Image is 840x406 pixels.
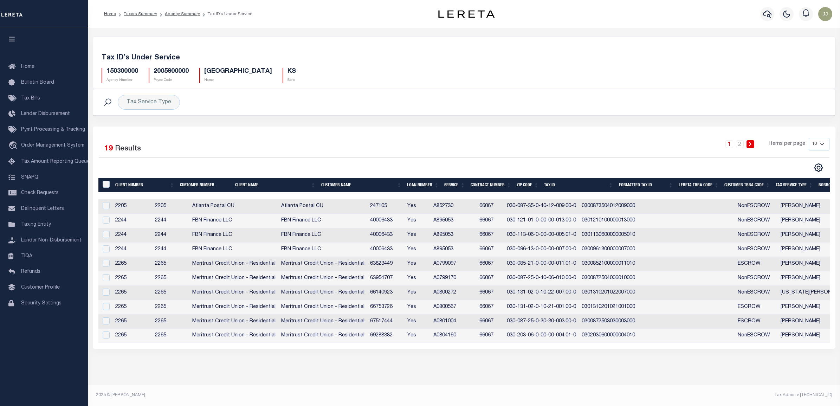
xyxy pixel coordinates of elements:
th: Service: activate to sort column ascending [441,178,468,192]
td: 66067 [477,315,504,329]
td: 66067 [477,271,504,286]
th: &nbsp; [98,178,113,192]
span: Order Management System [21,143,84,148]
td: NonESCROW [735,329,778,343]
td: 2265 [112,329,152,343]
th: Formatted Tax ID: activate to sort column ascending [616,178,676,192]
td: Meritrust Credit Union - Residential [278,271,367,286]
td: A852730 [431,199,477,214]
td: Meritrust Credit Union - Residential [189,271,278,286]
span: Delinquent Letters [21,206,64,211]
td: 66067 [477,329,504,343]
td: A895053 [431,243,477,257]
th: Client Name: activate to sort column ascending [232,178,318,192]
h5: 150300000 [106,68,138,76]
img: svg+xml;base64,PHN2ZyB4bWxucz0iaHR0cDovL3d3dy53My5vcmcvMjAwMC9zdmciIHBvaW50ZXItZXZlbnRzPSJub25lIi... [818,7,832,21]
div: Tax Admin v.[TECHNICAL_ID] [469,392,832,398]
th: Tax ID: activate to sort column ascending [541,178,616,192]
td: Meritrust Credit Union - Residential [189,315,278,329]
td: 030-096-13-0-00-00-007.00-0 [504,243,579,257]
td: 66067 [477,214,504,228]
td: 2265 [112,286,152,300]
span: Security Settings [21,301,62,306]
td: A0804160 [431,329,477,343]
td: 0300872504006010000 [579,271,638,286]
td: 0301130600000005010 [579,228,638,243]
td: 2265 [152,286,189,300]
td: 2265 [112,271,152,286]
td: FBN Finance LLC [189,214,278,228]
td: A0800567 [431,300,477,315]
td: 2265 [152,300,189,315]
td: 030-087-25-0-30-30-003.00-0 [504,315,579,329]
img: logo-dark.svg [438,10,495,18]
span: TIQA [21,253,32,258]
td: Yes [405,214,431,228]
td: 2244 [112,214,152,228]
a: 2 [736,140,744,148]
td: Yes [405,300,431,315]
td: A0799170 [431,271,477,286]
span: Pymt Processing & Tracking [21,127,85,132]
td: 0302030600000004010 [579,329,638,343]
td: Meritrust Credit Union - Residential [189,300,278,315]
td: 030-131-02-0-10-21-001.00-0 [504,300,579,315]
td: 40006433 [367,214,405,228]
td: Atlanta Postal CU [189,199,278,214]
span: Bulletin Board [21,80,54,85]
td: ESCROW [735,257,778,271]
td: 0301310201021001000 [579,300,638,315]
div: 2025 © [PERSON_NAME]. [91,392,464,398]
td: NonESCROW [735,214,778,228]
td: Meritrust Credit Union - Residential [278,329,367,343]
td: A0799097 [431,257,477,271]
td: 030-087-35-0-40-12-009.00-0 [504,199,579,214]
td: 030-085-21-0-00-00-011.01-0 [504,257,579,271]
span: Tax Bills [21,96,40,101]
td: 0300872503030003000 [579,315,638,329]
td: 66753726 [367,300,405,315]
h5: [GEOGRAPHIC_DATA] [204,68,272,76]
th: Customer Number [177,178,232,192]
td: 66067 [477,300,504,315]
td: A0800272 [431,286,477,300]
td: 2244 [152,214,189,228]
p: Agency Number [106,78,138,83]
th: LERETA TBRA Code: activate to sort column ascending [676,178,722,192]
td: 63823449 [367,257,405,271]
td: A0801004 [431,315,477,329]
td: ESCROW [735,315,778,329]
td: NonESCROW [735,199,778,214]
td: FBN Finance LLC [278,228,367,243]
a: Taxers Summary [124,12,157,16]
td: NonESCROW [735,228,778,243]
td: 2205 [112,199,152,214]
td: 030-087-25-0-40-06-010.00-0 [504,271,579,286]
h5: KS [287,68,296,76]
td: 030-113-06-0-00-00-005.01-0 [504,228,579,243]
td: 2244 [152,228,189,243]
span: Lender Disbursement [21,111,70,116]
div: Tax Service Type [118,95,180,110]
span: Check Requests [21,191,59,195]
td: 2265 [112,315,152,329]
td: Atlanta Postal CU [278,199,367,214]
td: 030-121-01-0-00-00-013.00-0 [504,214,579,228]
td: 0300961300000007000 [579,243,638,257]
td: 40006433 [367,228,405,243]
td: 0300852100000011010 [579,257,638,271]
th: Zip Code: activate to sort column ascending [514,178,541,192]
td: Yes [405,286,431,300]
th: Tax Service Type: activate to sort column ascending [773,178,816,192]
td: Meritrust Credit Union - Residential [278,257,367,271]
td: 2265 [152,329,189,343]
p: Name [204,78,272,83]
td: 2244 [152,243,189,257]
a: Home [104,12,116,16]
span: Taxing Entity [21,222,51,227]
h5: 2005900000 [154,68,189,76]
td: NonESCROW [735,286,778,300]
span: Lender Non-Disbursement [21,238,82,243]
a: 1 [725,140,733,148]
td: 030-203-06-0-00-00-004.01-0 [504,329,579,343]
